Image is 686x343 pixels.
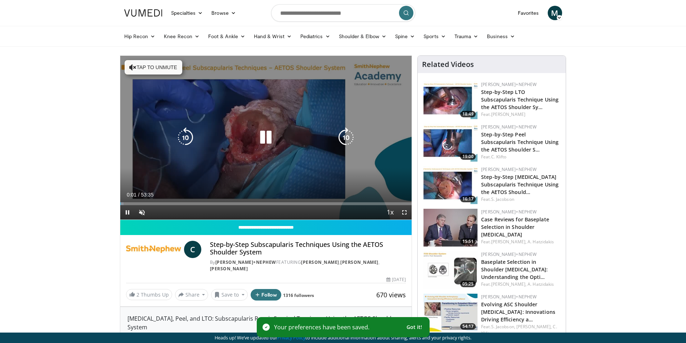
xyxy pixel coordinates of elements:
a: Favorites [514,6,543,20]
a: Specialties [167,6,207,20]
a: Pediatrics [296,29,335,44]
a: 2 Thumbs Up [126,289,172,300]
a: Step-by-Step [MEDICAL_DATA] Subscapularis Technique Using the AETOS Should… [481,173,559,195]
a: Step-by-Step Peel Subscapularis Technique Using the AETOS Shoulder S… [481,131,559,153]
a: C [184,241,201,258]
button: Unmute [135,205,149,220]
a: 18:49 [423,81,477,119]
a: Baseplate Selection in Shoulder [MEDICAL_DATA]: Understanding the Opti… [481,258,548,280]
img: 4b15b7a9-a58b-4518-b73d-b60939e2e08b.150x105_q85_crop-smart_upscale.jpg [423,251,477,289]
span: / [138,192,140,198]
a: [PERSON_NAME]+Nephew [481,124,537,130]
a: [PERSON_NAME]+Nephew [481,209,537,215]
div: By FEATURING , , [210,259,406,272]
a: M [548,6,562,20]
div: Feat. [481,196,560,203]
span: 53:35 [141,192,153,198]
span: 16:17 [460,196,476,202]
a: Case Reviews for Baseplate Selection in Shoulder [MEDICAL_DATA] [481,216,549,238]
a: [PERSON_NAME] [301,259,339,265]
a: [PERSON_NAME], [516,324,552,330]
a: A. Hatzidakis [528,281,554,287]
h4: Step-by-Step Subscapularis Techniques Using the AETOS Shoulder System [210,241,406,256]
span: 2 [136,291,139,298]
div: Feat. [481,154,560,160]
a: Shoulder & Elbow [335,29,391,44]
a: [PERSON_NAME] [210,266,248,272]
img: f00e741d-fb3a-4d21-89eb-19e7839cb837.150x105_q85_crop-smart_upscale.jpg [423,209,477,247]
a: Step-by-Step LTO Subscapularis Technique Using the AETOS Shoulder Sy… [481,89,559,110]
a: 15:51 [423,209,477,247]
div: Feat. [481,324,560,337]
a: A. Hatzidakis [528,239,554,245]
span: 05:25 [460,281,476,287]
img: ca45cbb5-4e2d-4a89-993c-d0571e41d102.150x105_q85_crop-smart_upscale.jpg [423,166,477,204]
a: 1316 followers [283,292,314,298]
button: Tap to unmute [125,60,182,75]
a: 16:17 [423,166,477,204]
a: [PERSON_NAME]+Nephew [481,251,537,257]
span: 15:51 [460,238,476,245]
a: 19:00 [423,124,477,162]
a: Privacy Policy [277,334,305,341]
a: [PERSON_NAME], [491,281,526,287]
span: 670 views [376,290,406,299]
img: f9b91312-a363-49ed-8cc5-617f19534a51.150x105_q85_crop-smart_upscale.jpg [423,294,477,331]
a: Hip Recon [120,29,160,44]
p: Your preferences have been saved. [274,323,369,331]
a: Hand & Wrist [250,29,296,44]
a: Knee Recon [160,29,204,44]
img: VuMedi Logo [124,9,162,17]
div: Feat. [481,111,560,118]
img: b20f33db-e2ef-4fba-9ed7-2022b8b6c9a2.150x105_q85_crop-smart_upscale.jpg [423,124,477,162]
button: Fullscreen [397,205,412,220]
a: [PERSON_NAME]+Nephew [215,259,276,265]
a: [PERSON_NAME] [491,111,525,117]
a: [PERSON_NAME], [491,239,526,245]
span: Got it! [407,324,422,330]
a: C. Klifto [481,324,557,336]
a: 54:17 [423,294,477,331]
a: C. Klifto [491,154,507,160]
div: [MEDICAL_DATA], Peel, and LTO: Subscapularis Repair Surgical Tecniques Using the AETOS Shoulder S... [120,307,412,339]
a: [PERSON_NAME]+Nephew [481,294,537,300]
img: Smith+Nephew [126,241,181,258]
a: Business [483,29,519,44]
button: Follow [251,289,282,301]
button: Playback Rate [383,205,397,220]
a: [PERSON_NAME]+Nephew [481,81,537,87]
a: 05:25 [423,251,477,289]
a: Evolving ASC Shoulder [MEDICAL_DATA]: Innovations Driving Efficiency a… [481,301,555,323]
img: 5fb50d2e-094e-471e-87f5-37e6246062e2.150x105_q85_crop-smart_upscale.jpg [423,81,477,119]
div: [DATE] [386,276,406,283]
a: Spine [391,29,419,44]
a: Trauma [450,29,483,44]
a: S. Jacobson [491,196,514,202]
button: Pause [120,205,135,220]
span: 54:17 [460,323,476,330]
video-js: Video Player [120,56,412,220]
span: 18:49 [460,111,476,117]
div: Feat. [481,239,560,245]
div: Feat. [481,281,560,288]
a: [PERSON_NAME] [340,259,378,265]
a: Sports [419,29,450,44]
span: 0:01 [127,192,136,198]
button: Share [175,289,209,301]
div: Progress Bar [120,202,412,205]
a: [PERSON_NAME]+Nephew [481,166,537,172]
h4: Related Videos [422,60,474,69]
button: Save to [211,289,248,301]
a: S. Jacobson, [491,324,515,330]
span: 19:00 [460,153,476,160]
input: Search topics, interventions [271,4,415,22]
a: Browse [207,6,240,20]
a: Foot & Ankle [204,29,250,44]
